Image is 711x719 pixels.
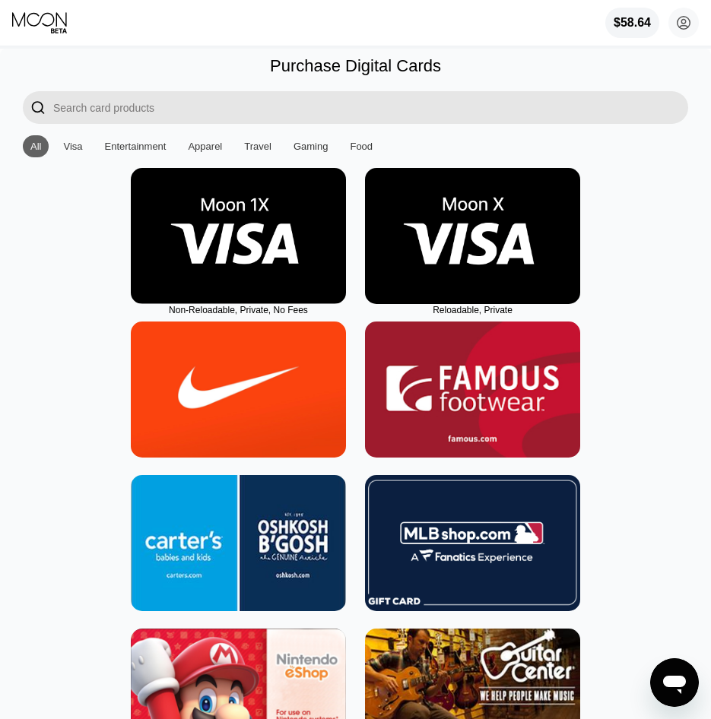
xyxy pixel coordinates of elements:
[180,135,230,157] div: Apparel
[365,305,580,315] div: Reloadable, Private
[30,141,41,152] div: All
[286,135,336,157] div: Gaming
[63,141,82,152] div: Visa
[97,135,174,157] div: Entertainment
[244,141,271,152] div: Travel
[23,91,53,124] div: 
[236,135,279,157] div: Travel
[614,16,651,30] div: $58.64
[294,141,329,152] div: Gaming
[650,658,699,707] iframe: Button to launch messaging window
[23,135,49,157] div: All
[30,99,46,116] div: 
[350,141,373,152] div: Food
[605,8,659,38] div: $58.64
[342,135,380,157] div: Food
[53,91,688,124] input: Search card products
[270,56,441,76] div: Purchase Digital Cards
[188,141,222,152] div: Apparel
[131,305,346,315] div: Non-Reloadable, Private, No Fees
[105,141,167,152] div: Entertainment
[56,135,90,157] div: Visa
